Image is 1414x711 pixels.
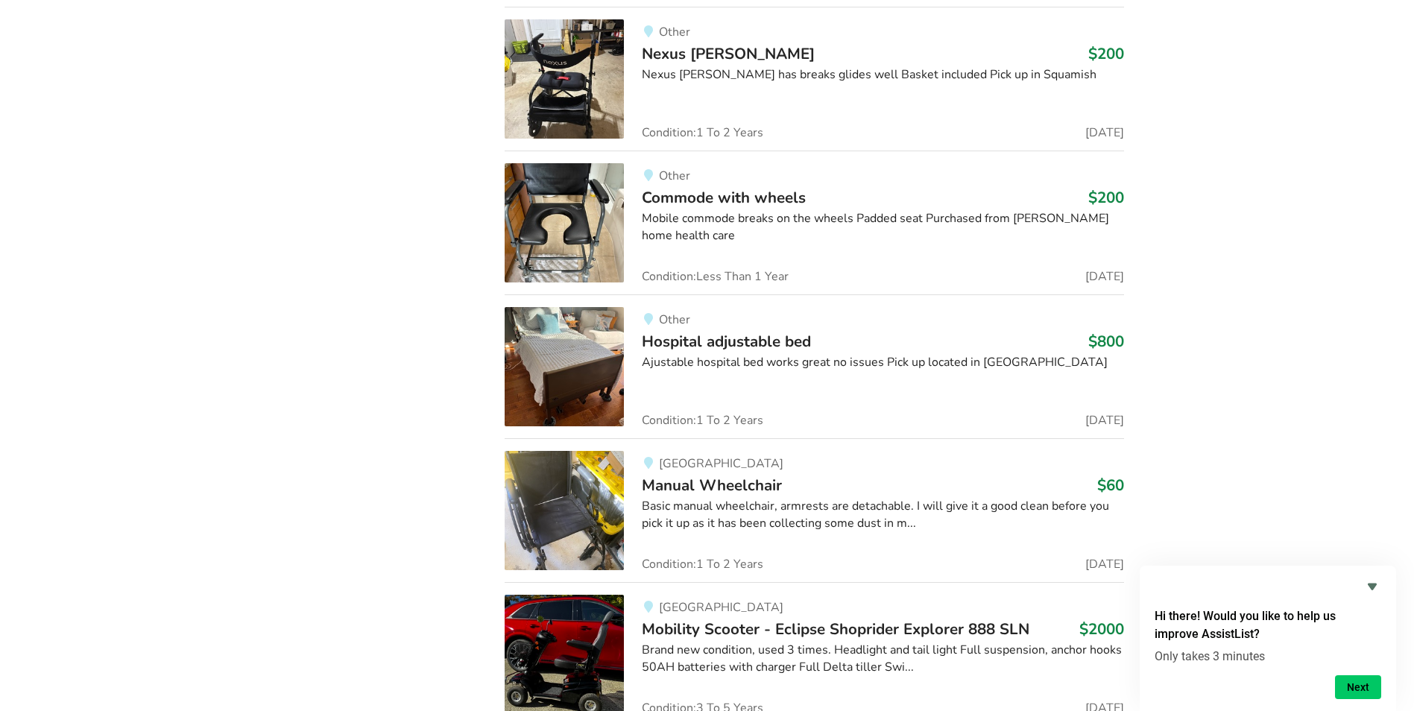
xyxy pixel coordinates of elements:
span: Condition: 1 To 2 Years [642,414,763,426]
span: [GEOGRAPHIC_DATA] [659,599,783,616]
span: [DATE] [1085,414,1124,426]
span: Hospital adjustable bed [642,331,811,352]
h2: Hi there! Would you like to help us improve AssistList? [1155,607,1381,643]
span: Other [659,168,690,184]
span: [DATE] [1085,558,1124,570]
h3: $60 [1097,475,1124,495]
div: Basic manual wheelchair, armrests are detachable. I will give it a good clean before you pick it ... [642,498,1124,532]
button: Next question [1335,675,1381,699]
span: Manual Wheelchair [642,475,782,496]
span: [GEOGRAPHIC_DATA] [659,455,783,472]
div: Brand new condition, used 3 times. Headlight and tail light Full suspension, anchor hooks 50AH ba... [642,642,1124,676]
h3: $200 [1088,44,1124,63]
button: Hide survey [1363,578,1381,595]
h3: $2000 [1079,619,1124,639]
img: mobility-nexus walker [505,19,624,139]
span: Other [659,312,690,328]
span: Other [659,24,690,40]
span: Mobility Scooter - Eclipse Shoprider Explorer 888 SLN [642,619,1029,639]
div: Nexus [PERSON_NAME] has breaks glides well Basket included Pick up in Squamish [642,66,1124,83]
p: Only takes 3 minutes [1155,649,1381,663]
span: Condition: 1 To 2 Years [642,558,763,570]
img: mobility-manual wheelchair [505,451,624,570]
div: Hi there! Would you like to help us improve AssistList? [1155,578,1381,699]
span: Nexus [PERSON_NAME] [642,43,815,64]
h3: $200 [1088,188,1124,207]
img: bedroom equipment-hospital adjustable bed [505,307,624,426]
img: bathroom safety-commode with wheels [505,163,624,282]
div: Ajustable hospital bed works great no issues Pick up located in [GEOGRAPHIC_DATA] [642,354,1124,371]
span: Condition: 1 To 2 Years [642,127,763,139]
span: Condition: Less Than 1 Year [642,271,789,282]
a: mobility-manual wheelchair [GEOGRAPHIC_DATA]Manual Wheelchair$60Basic manual wheelchair, armrests... [505,438,1124,582]
a: mobility-nexus walker OtherNexus [PERSON_NAME]$200Nexus [PERSON_NAME] has breaks glides well Bask... [505,7,1124,151]
span: [DATE] [1085,127,1124,139]
span: [DATE] [1085,271,1124,282]
div: Mobile commode breaks on the wheels Padded seat Purchased from [PERSON_NAME] home health care [642,210,1124,244]
a: bathroom safety-commode with wheels OtherCommode with wheels$200Mobile commode breaks on the whee... [505,151,1124,294]
a: bedroom equipment-hospital adjustable bed OtherHospital adjustable bed$800Ajustable hospital bed ... [505,294,1124,438]
span: Commode with wheels [642,187,806,208]
h3: $800 [1088,332,1124,351]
